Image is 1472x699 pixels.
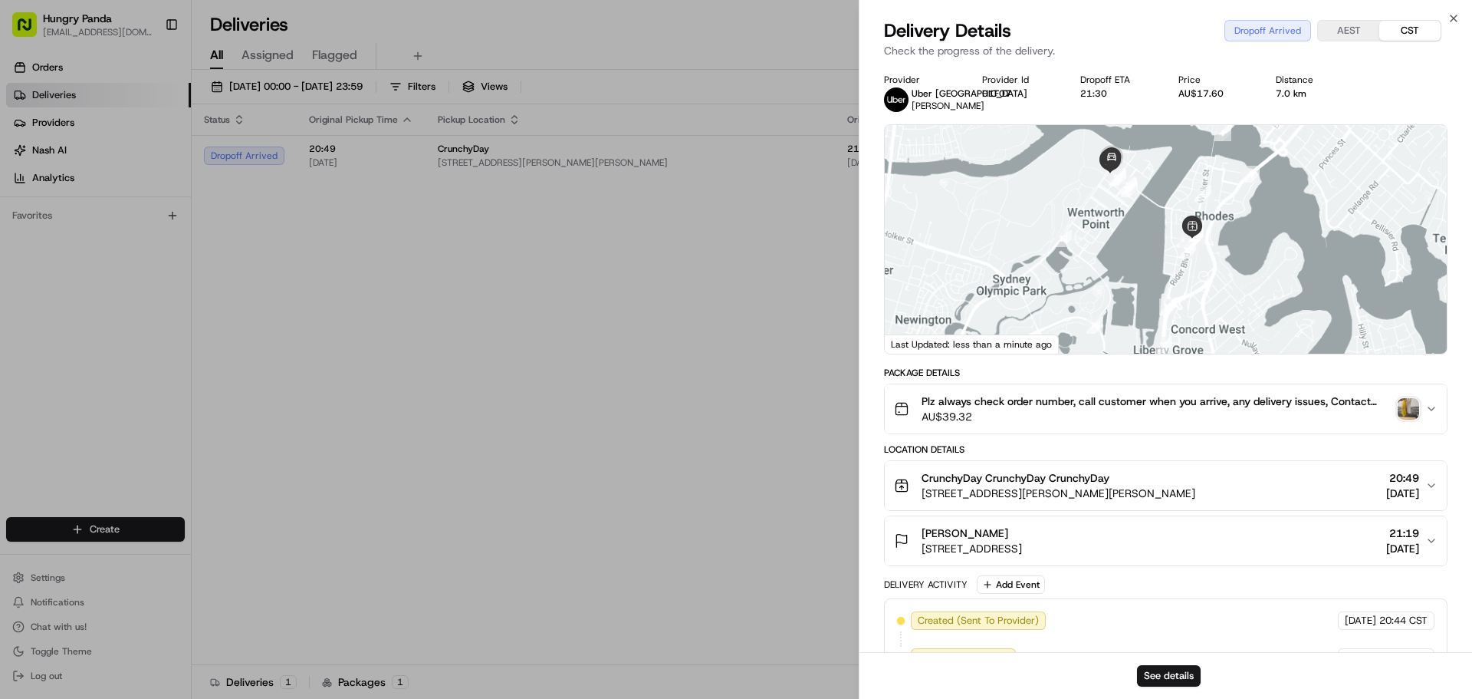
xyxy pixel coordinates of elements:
div: 7.0 km [1276,87,1349,100]
span: [DATE] [1345,651,1376,664]
div: 📗 [15,345,28,357]
span: [DATE] [1386,486,1419,501]
a: 💻API Documentation [123,337,252,364]
button: CrunchyDay CrunchyDay CrunchyDay[STREET_ADDRESS][PERSON_NAME][PERSON_NAME]20:49[DATE] [885,461,1447,510]
div: 3 [1243,166,1260,183]
div: Delivery Activity [884,579,968,591]
button: Start new chat [261,151,279,170]
button: [PERSON_NAME][STREET_ADDRESS]21:19[DATE] [885,516,1447,565]
a: Powered byPylon [108,380,186,392]
button: Add Event [977,575,1045,594]
div: Dropoff ETA [1080,74,1154,86]
button: AEST [1318,21,1379,41]
div: 20 [1121,180,1138,197]
div: Price [1178,74,1252,86]
img: 1753817452368-0c19585d-7be3-40d9-9a41-2dc781b3d1eb [32,147,60,174]
span: Plz always check order number, call customer when you arrive, any delivery issues, Contact WhatsA... [922,394,1391,409]
span: API Documentation [145,343,246,358]
span: • [51,279,56,292]
a: 📗Knowledge Base [9,337,123,364]
div: 12 [1179,242,1196,259]
button: Plz always check order number, call customer when you arrive, any delivery issues, Contact WhatsA... [885,384,1447,434]
div: Start new chat [69,147,251,162]
div: 21 [1119,176,1136,193]
span: AU$39.32 [922,409,1391,424]
div: 9 [1184,232,1201,249]
div: 17 [1055,230,1072,247]
span: 20:44 CST [1379,614,1428,628]
img: 1736555255976-a54dd68f-1ca7-489b-9aae-adbdc363a1c4 [31,239,43,251]
p: Welcome 👋 [15,61,279,86]
img: Nash [15,15,46,46]
div: 💻 [130,345,142,357]
span: [STREET_ADDRESS] [922,541,1022,556]
div: Package Details [884,367,1447,379]
p: Check the progress of the delivery. [884,43,1447,58]
span: Delivery Details [884,18,1011,43]
button: CST [1379,21,1441,41]
span: 8月15日 [59,279,95,292]
img: 1736555255976-a54dd68f-1ca7-489b-9aae-adbdc363a1c4 [15,147,43,174]
span: Pylon [153,381,186,392]
div: 10 [1185,230,1202,247]
span: 8月19日 [136,238,172,250]
input: Clear [40,99,253,115]
div: 22 [1109,170,1126,186]
span: [DATE] [1386,541,1419,556]
span: Created (Sent To Provider) [918,614,1039,628]
div: 16 [1086,317,1103,334]
span: Uber [GEOGRAPHIC_DATA] [912,87,1027,100]
span: 21:19 [1386,526,1419,541]
div: 5 [1176,231,1193,248]
div: Provider Id [982,74,1056,86]
img: Bea Lacdao [15,223,40,248]
img: uber-new-logo.jpeg [884,87,909,112]
button: See details [1137,665,1201,687]
span: • [127,238,133,250]
span: [PERSON_NAME] [48,238,124,250]
div: We're available if you need us! [69,162,211,174]
span: CrunchyDay CrunchyDay CrunchyDay [922,470,1109,486]
div: Distance [1276,74,1349,86]
span: Not Assigned Driver [918,651,1009,664]
span: Knowledge Base [31,343,117,358]
span: 20:44 CST [1379,651,1428,664]
button: 01F07 [982,87,1011,100]
span: 20:49 [1386,470,1419,486]
div: Provider [884,74,958,86]
div: Past conversations [15,199,103,212]
img: photo_proof_of_pickup image [1398,398,1419,420]
div: 19 [1120,178,1137,195]
div: 1 [1214,124,1231,141]
span: [STREET_ADDRESS][PERSON_NAME][PERSON_NAME] [922,486,1195,501]
span: [PERSON_NAME] [912,100,984,112]
div: 13 [1159,298,1176,315]
div: Last Updated: less than a minute ago [885,335,1059,354]
div: 4 [1194,185,1211,202]
div: 14 [1155,337,1172,354]
div: Location Details [884,443,1447,456]
div: 21:30 [1080,87,1154,100]
button: See all [238,196,279,215]
div: AU$17.60 [1178,87,1252,100]
div: 18 [1109,168,1125,185]
span: [PERSON_NAME] [922,526,1008,541]
span: [DATE] [1345,614,1376,628]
